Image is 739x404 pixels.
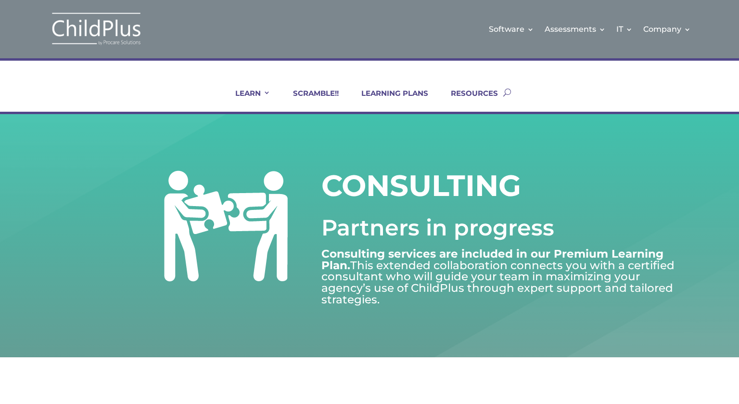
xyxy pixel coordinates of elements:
[643,10,691,49] a: Company
[321,207,677,248] p: Partners in progress
[439,89,498,112] a: RESOURCES
[349,89,428,112] a: LEARNING PLANS
[545,10,606,49] a: Assessments
[321,247,663,272] strong: Consulting services are included in our Premium Learning Plan.
[321,259,675,306] span: This extended collaboration connects you with a certified consultant who will guide your team in ...
[223,89,270,112] a: LEARN
[321,167,576,209] h1: CONSULTING
[281,89,339,112] a: SCRAMBLE!!
[489,10,534,49] a: Software
[616,10,633,49] a: IT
